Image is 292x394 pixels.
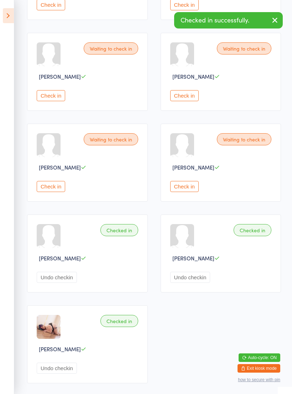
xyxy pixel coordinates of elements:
span: [PERSON_NAME] [172,73,214,80]
span: [PERSON_NAME] [39,164,81,171]
span: [PERSON_NAME] [39,254,81,262]
button: Check in [170,90,199,101]
div: Waiting to check in [84,42,138,55]
button: Undo checkin [170,272,210,283]
button: Check in [37,90,65,101]
div: Waiting to check in [217,42,271,55]
button: how to secure with pin [238,377,280,382]
button: Undo checkin [37,272,77,283]
img: image1746361362.png [37,315,61,339]
span: [PERSON_NAME] [39,345,81,353]
div: Checked in [100,224,138,236]
div: Waiting to check in [84,133,138,145]
div: Waiting to check in [217,133,271,145]
button: Check in [37,181,65,192]
div: Checked in successfully. [174,12,283,28]
span: [PERSON_NAME] [172,254,214,262]
button: Check in [170,181,199,192]
button: Exit kiosk mode [238,364,280,373]
div: Checked in [234,224,271,236]
button: Undo checkin [37,363,77,374]
span: [PERSON_NAME] [39,73,81,80]
span: [PERSON_NAME] [172,164,214,171]
button: Auto-cycle: ON [239,353,280,362]
div: Checked in [100,315,138,327]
